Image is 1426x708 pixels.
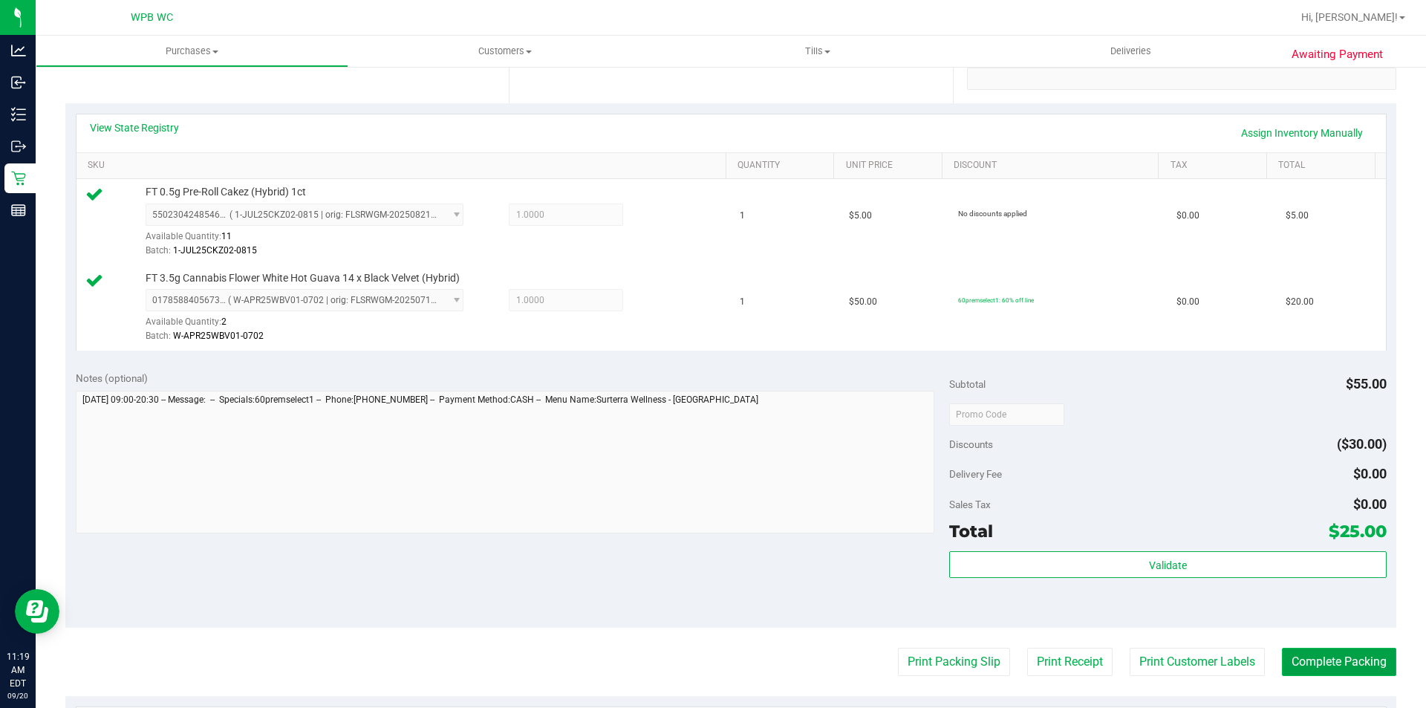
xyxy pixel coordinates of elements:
a: View State Registry [90,120,179,135]
span: FT 3.5g Cannabis Flower White Hot Guava 14 x Black Velvet (Hybrid) [146,271,460,285]
inline-svg: Inventory [11,107,26,122]
button: Print Customer Labels [1130,648,1265,676]
span: $20.00 [1286,295,1314,309]
a: Total [1278,160,1369,172]
a: Quantity [738,160,828,172]
span: $50.00 [849,295,877,309]
span: $0.00 [1176,209,1199,223]
span: Delivery Fee [949,468,1002,480]
input: Promo Code [949,403,1064,426]
span: $0.00 [1176,295,1199,309]
button: Print Packing Slip [898,648,1010,676]
span: $0.00 [1353,466,1387,481]
span: Purchases [36,45,348,58]
span: Sales Tax [949,498,991,510]
span: No discounts applied [958,210,1027,218]
span: 60premselect1: 60% off line [958,296,1034,304]
a: SKU [88,160,720,172]
button: Validate [949,551,1386,578]
span: Batch: [146,245,171,256]
span: Validate [1149,559,1187,571]
span: 1 [740,295,745,309]
span: Notes (optional) [76,372,148,384]
div: Available Quantity: [146,311,480,340]
span: 1 [740,209,745,223]
span: 11 [221,231,232,241]
span: Hi, [PERSON_NAME]! [1301,11,1398,23]
a: Purchases [36,36,348,67]
inline-svg: Outbound [11,139,26,154]
span: Total [949,521,993,542]
span: Subtotal [949,378,986,390]
span: W-APR25WBV01-0702 [173,331,264,341]
inline-svg: Retail [11,171,26,186]
span: $25.00 [1329,521,1387,542]
span: $5.00 [1286,209,1309,223]
a: Customers [348,36,661,67]
span: Customers [349,45,660,58]
span: $55.00 [1346,376,1387,392]
span: 2 [221,316,227,327]
a: Tills [661,36,974,67]
span: Awaiting Payment [1292,46,1383,63]
button: Print Receipt [1027,648,1113,676]
span: $5.00 [849,209,872,223]
a: Tax [1171,160,1261,172]
inline-svg: Inbound [11,75,26,90]
inline-svg: Reports [11,203,26,218]
span: 1-JUL25CKZ02-0815 [173,245,257,256]
span: Discounts [949,431,993,458]
span: Batch: [146,331,171,341]
a: Unit Price [846,160,937,172]
span: $0.00 [1353,496,1387,512]
span: Tills [661,45,974,58]
inline-svg: Analytics [11,43,26,58]
a: Deliveries [974,36,1287,67]
a: Discount [954,160,1153,172]
span: FT 0.5g Pre-Roll Cakez (Hybrid) 1ct [146,185,306,199]
span: WPB WC [131,11,173,24]
p: 11:19 AM EDT [7,650,29,690]
p: 09/20 [7,690,29,701]
button: Complete Packing [1282,648,1396,676]
span: ($30.00) [1337,436,1387,452]
iframe: Resource center [15,589,59,634]
a: Assign Inventory Manually [1231,120,1373,146]
div: Available Quantity: [146,226,480,255]
span: Deliveries [1090,45,1171,58]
